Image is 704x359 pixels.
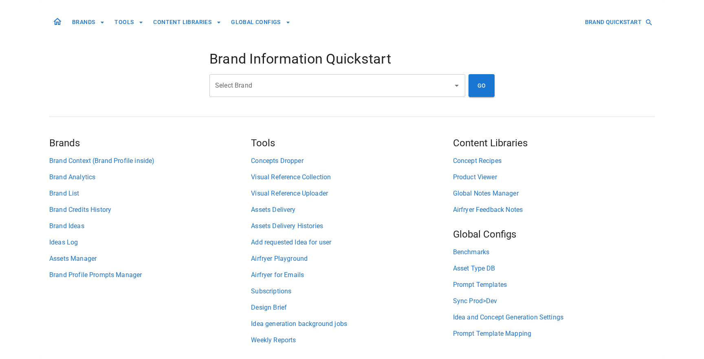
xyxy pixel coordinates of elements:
[453,172,655,182] a: Product Viewer
[469,74,495,97] button: GO
[111,15,147,30] button: TOOLS
[453,280,655,290] a: Prompt Templates
[251,221,453,231] a: Assets Delivery Histories
[453,313,655,322] a: Idea and Concept Generation Settings
[251,238,453,247] a: Add requested Idea for user
[453,296,655,306] a: Sync Prod>Dev
[251,156,453,166] a: Concepts Dropper
[49,270,251,280] a: Brand Profile Prompts Manager
[251,137,453,150] h5: Tools
[251,254,453,264] a: Airfryer Playground
[209,51,495,68] h4: Brand Information Quickstart
[453,264,655,273] a: Asset Type DB
[251,286,453,296] a: Subscriptions
[49,172,251,182] a: Brand Analytics
[49,254,251,264] a: Assets Manager
[251,319,453,329] a: Idea generation background jobs
[251,335,453,345] a: Weekly Reports
[251,303,453,313] a: Design Brief
[453,189,655,198] a: Global Notes Manager
[453,247,655,257] a: Benchmarks
[453,137,655,150] h5: Content Libraries
[251,172,453,182] a: Visual Reference Collection
[451,80,462,91] button: Open
[69,15,108,30] button: BRANDS
[49,205,251,215] a: Brand Credits History
[453,156,655,166] a: Concept Recipes
[49,238,251,247] a: Ideas Log
[49,156,251,166] a: Brand Context (Brand Profile inside)
[228,15,294,30] button: GLOBAL CONFIGS
[582,15,655,30] button: BRAND QUICKSTART
[49,221,251,231] a: Brand Ideas
[251,270,453,280] a: Airfryer for Emails
[251,189,453,198] a: Visual Reference Uploader
[251,205,453,215] a: Assets Delivery
[150,15,224,30] button: CONTENT LIBRARIES
[453,205,655,215] a: Airfryer Feedback Notes
[453,329,655,339] a: Prompt Template Mapping
[49,137,251,150] h5: Brands
[49,189,251,198] a: Brand List
[453,228,655,241] h5: Global Configs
